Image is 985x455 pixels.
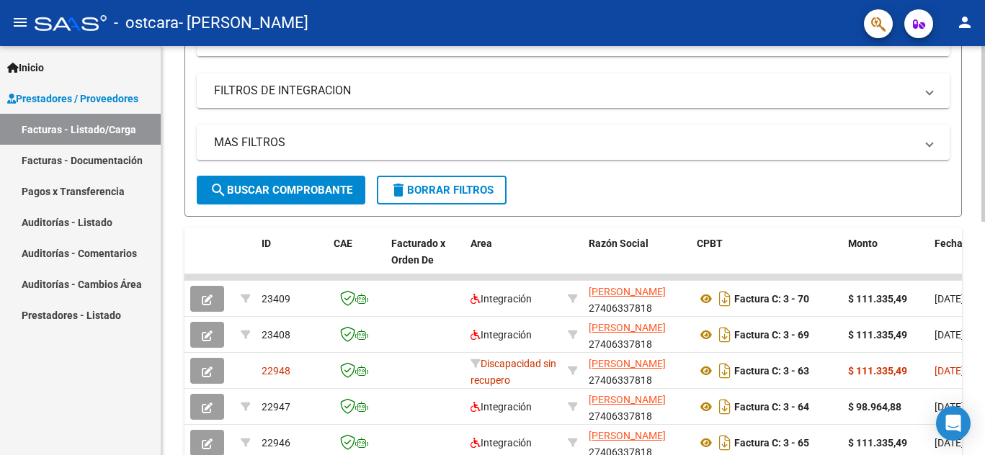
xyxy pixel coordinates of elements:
[262,401,290,413] span: 22947
[262,329,290,341] span: 23408
[734,401,809,413] strong: Factura C: 3 - 64
[848,293,907,305] strong: $ 111.335,49
[214,83,915,99] mat-panel-title: FILTROS DE INTEGRACION
[471,358,556,386] span: Discapacidad sin recupero
[391,238,445,266] span: Facturado x Orden De
[12,14,29,31] mat-icon: menu
[471,329,532,341] span: Integración
[197,125,950,160] mat-expansion-panel-header: MAS FILTROS
[842,228,929,292] datatable-header-cell: Monto
[262,238,271,249] span: ID
[471,238,492,249] span: Area
[848,437,907,449] strong: $ 111.335,49
[935,437,964,449] span: [DATE]
[589,392,685,422] div: 27406337818
[589,394,666,405] span: [PERSON_NAME]
[935,293,964,305] span: [DATE]
[256,228,328,292] datatable-header-cell: ID
[734,293,809,305] strong: Factura C: 3 - 70
[471,401,532,413] span: Integración
[7,60,44,76] span: Inicio
[471,437,532,449] span: Integración
[334,238,352,249] span: CAE
[210,181,227,199] mat-icon: search
[197,73,950,108] mat-expansion-panel-header: FILTROS DE INTEGRACION
[7,91,138,107] span: Prestadores / Proveedores
[210,184,352,197] span: Buscar Comprobante
[716,431,734,454] i: Descargar documento
[390,181,407,199] mat-icon: delete
[956,14,973,31] mat-icon: person
[848,365,907,377] strong: $ 111.335,49
[716,359,734,382] i: Descargar documento
[197,176,365,204] button: Buscar Comprobante
[385,228,465,292] datatable-header-cell: Facturado x Orden De
[390,184,494,197] span: Borrar Filtros
[734,329,809,341] strong: Factura C: 3 - 69
[848,401,901,413] strong: $ 98.964,88
[848,329,907,341] strong: $ 111.335,49
[589,356,685,386] div: 27406337818
[935,329,964,341] span: [DATE]
[734,437,809,449] strong: Factura C: 3 - 65
[328,228,385,292] datatable-header-cell: CAE
[935,401,964,413] span: [DATE]
[471,293,532,305] span: Integración
[716,395,734,418] i: Descargar documento
[589,284,685,314] div: 27406337818
[734,365,809,377] strong: Factura C: 3 - 63
[465,228,562,292] datatable-header-cell: Area
[179,7,308,39] span: - [PERSON_NAME]
[935,365,964,377] span: [DATE]
[716,323,734,346] i: Descargar documento
[589,430,666,441] span: [PERSON_NAME]
[262,293,290,305] span: 23409
[262,437,290,449] span: 22946
[589,238,649,249] span: Razón Social
[583,228,691,292] datatable-header-cell: Razón Social
[377,176,507,204] button: Borrar Filtros
[262,365,290,377] span: 22948
[936,406,971,441] div: Open Intercom Messenger
[589,320,685,350] div: 27406337818
[589,322,666,333] span: [PERSON_NAME]
[716,287,734,310] i: Descargar documento
[589,286,666,297] span: [PERSON_NAME]
[114,7,179,39] span: - ostcara
[691,228,842,292] datatable-header-cell: CPBT
[589,358,666,369] span: [PERSON_NAME]
[697,238,723,249] span: CPBT
[214,135,915,150] mat-panel-title: MAS FILTROS
[848,238,878,249] span: Monto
